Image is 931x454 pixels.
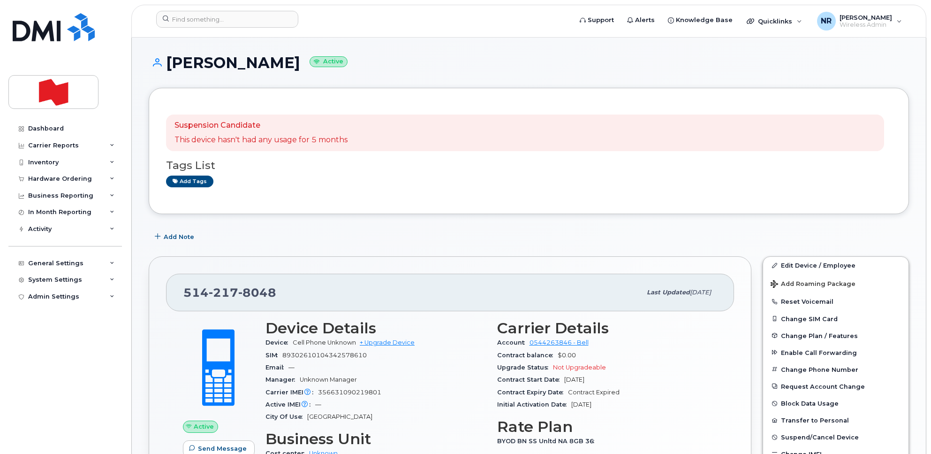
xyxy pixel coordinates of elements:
button: Request Account Change [763,378,908,395]
h3: Rate Plan [497,418,718,435]
button: Change Plan / Features [763,327,908,344]
span: Last updated [647,289,690,296]
h3: Carrier Details [497,320,718,337]
button: Block Data Usage [763,395,908,412]
span: Contract balance [497,352,558,359]
span: 89302610104342578610 [282,352,367,359]
span: Active IMEI [265,401,315,408]
span: Account [497,339,530,346]
h3: Business Unit [265,431,486,447]
button: Change Phone Number [763,361,908,378]
span: Contract Start Date [497,376,564,383]
button: Add Roaming Package [763,274,908,293]
p: This device hasn't had any usage for 5 months [174,135,348,146]
span: [GEOGRAPHIC_DATA] [307,413,372,420]
span: 217 [209,285,238,300]
span: Device [265,339,293,346]
span: Add Note [164,232,194,241]
a: Add tags [166,176,213,187]
span: [DATE] [564,376,584,383]
span: Initial Activation Date [497,401,571,408]
span: Unknown Manager [300,376,357,383]
a: Edit Device / Employee [763,257,908,274]
span: Upgrade Status [497,364,553,371]
span: Suspend/Cancel Device [781,434,859,441]
span: Carrier IMEI [265,389,318,396]
span: BYOD BN SS Unltd NA 8GB 36 [497,438,599,445]
span: Contract Expiry Date [497,389,568,396]
button: Enable Call Forwarding [763,344,908,361]
span: City Of Use [265,413,307,420]
a: + Upgrade Device [360,339,415,346]
span: Contract Expired [568,389,620,396]
span: Enable Call Forwarding [781,349,857,356]
span: Email [265,364,288,371]
span: Not Upgradeable [553,364,606,371]
span: $0.00 [558,352,576,359]
button: Add Note [149,228,202,245]
h1: [PERSON_NAME] [149,54,909,71]
span: Cell Phone Unknown [293,339,356,346]
span: [DATE] [690,289,711,296]
p: Suspension Candidate [174,120,348,131]
span: 514 [183,285,276,300]
span: [DATE] [571,401,591,408]
span: Change Plan / Features [781,332,858,339]
span: Active [194,422,214,431]
button: Transfer to Personal [763,412,908,429]
span: — [288,364,295,371]
span: 356631090219801 [318,389,381,396]
button: Change SIM Card [763,310,908,327]
button: Reset Voicemail [763,293,908,310]
span: 8048 [238,285,276,300]
span: Manager [265,376,300,383]
span: Send Message [198,444,247,453]
span: Add Roaming Package [771,280,855,289]
span: — [315,401,321,408]
small: Active [310,56,348,67]
a: 0544263846 - Bell [530,339,589,346]
button: Suspend/Cancel Device [763,429,908,446]
h3: Device Details [265,320,486,337]
span: SIM [265,352,282,359]
h3: Tags List [166,160,892,171]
